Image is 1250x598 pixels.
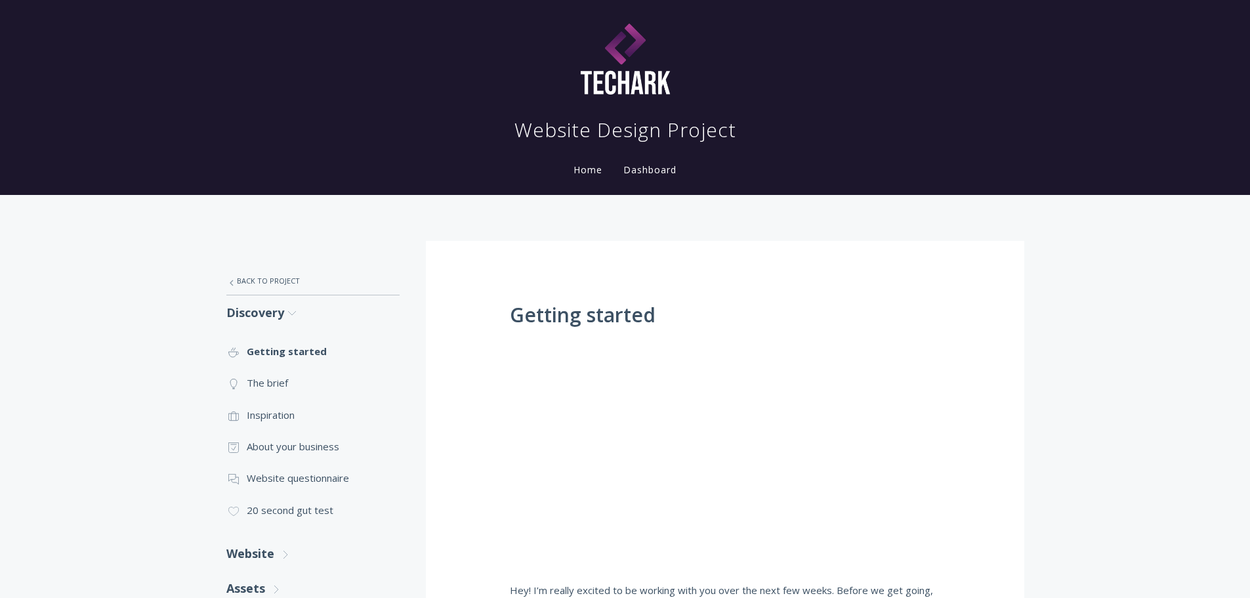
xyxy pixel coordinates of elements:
[226,462,400,494] a: Website questionnaire
[571,163,605,176] a: Home
[226,399,400,431] a: Inspiration
[226,335,400,367] a: Getting started
[510,336,930,572] iframe: <span data-mce-type="bookmark" style="display:inline-block;width:0px;overflow:hidden;line-height:...
[514,117,736,143] h1: Website Design Project
[226,431,400,462] a: About your business
[226,367,400,398] a: The brief
[621,163,679,176] a: Dashboard
[510,304,940,326] h1: Getting started
[226,295,400,330] a: Discovery
[226,536,400,571] a: Website
[226,494,400,526] a: 20 second gut test
[226,267,400,295] a: Back to Project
